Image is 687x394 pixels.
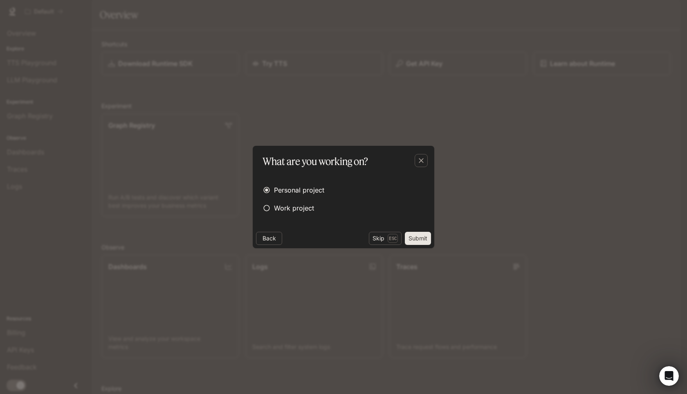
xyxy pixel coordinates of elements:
[274,203,314,213] span: Work project
[256,232,282,245] button: Back
[405,232,431,245] button: Submit
[659,366,679,386] iframe: Intercom live chat
[388,234,398,243] p: Esc
[274,185,324,195] span: Personal project
[263,154,368,169] p: What are you working on?
[369,232,402,245] button: SkipEsc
